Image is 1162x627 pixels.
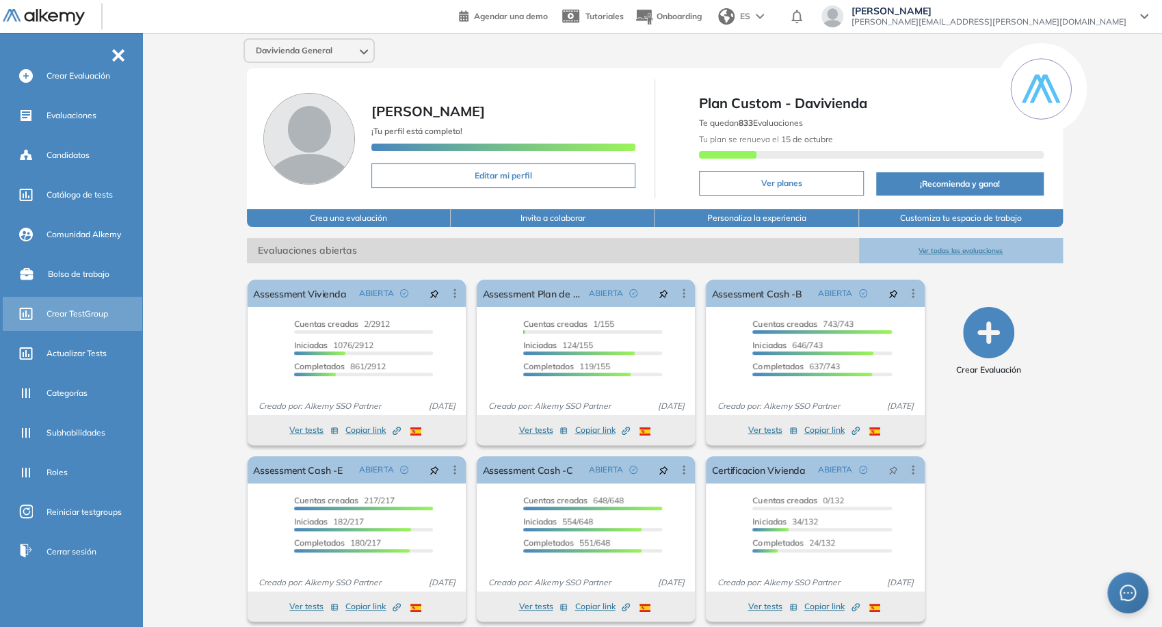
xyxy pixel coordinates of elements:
span: Creado por: Alkemy SSO Partner [253,576,386,589]
button: pushpin [878,282,908,304]
span: [DATE] [652,576,689,589]
span: Completados [523,361,574,371]
span: Te quedan Evaluaciones [699,118,803,128]
img: ESP [410,427,421,436]
button: Ver tests [518,598,568,615]
button: ¡Recomienda y gana! [876,172,1044,196]
span: 2/2912 [294,319,390,329]
span: 1/155 [523,319,614,329]
span: Completados [752,537,803,548]
button: Ver tests [289,598,339,615]
span: Iniciadas [523,340,557,350]
span: 743/743 [752,319,853,329]
span: Creado por: Alkemy SSO Partner [711,400,845,412]
button: Crear Evaluación [956,307,1021,376]
button: Onboarding [635,2,702,31]
span: 24/132 [752,537,834,548]
span: check-circle [859,289,867,297]
span: 637/743 [752,361,839,371]
span: [DATE] [423,400,460,412]
span: Iniciadas [523,516,557,526]
button: Ver tests [748,598,797,615]
a: Certificacion Vivienda [711,456,805,483]
span: check-circle [629,466,637,474]
span: Completados [294,361,345,371]
span: pushpin [888,288,898,299]
span: check-circle [400,289,408,297]
span: [PERSON_NAME] [851,5,1126,16]
span: Plan Custom - Davivienda [699,93,1044,114]
span: Subhabilidades [47,427,105,439]
span: [DATE] [423,576,460,589]
b: 833 [739,118,753,128]
span: Cuentas creadas [523,495,587,505]
button: pushpin [648,282,678,304]
span: Copiar link [345,424,401,436]
span: Actualizar Tests [47,347,107,360]
span: Bolsa de trabajo [48,268,109,280]
span: 180/217 [294,537,381,548]
span: Copiar link [804,424,860,436]
span: Catálogo de tests [47,189,113,201]
button: pushpin [648,459,678,481]
button: Copiar link [345,598,401,615]
span: Crear Evaluación [956,364,1021,376]
b: 15 de octubre [779,134,833,144]
span: Crear TestGroup [47,308,108,320]
span: 119/155 [523,361,610,371]
span: ABIERTA [359,464,393,476]
span: check-circle [859,466,867,474]
span: message [1120,585,1136,601]
span: Cuentas creadas [752,319,817,329]
span: Creado por: Alkemy SSO Partner [482,576,616,589]
button: Copiar link [804,598,860,615]
img: ESP [869,427,880,436]
span: Completados [294,537,345,548]
img: ESP [410,604,421,612]
span: Iniciadas [752,340,786,350]
span: ¡Tu perfil está completo! [371,126,462,136]
span: Cuentas creadas [294,319,358,329]
button: Crea una evaluación [247,209,451,227]
button: Ver tests [289,422,339,438]
img: world [718,8,735,25]
span: 34/132 [752,516,817,526]
img: ESP [639,604,650,612]
span: Agendar una demo [474,11,548,21]
span: Cerrar sesión [47,546,96,558]
span: [PERSON_NAME] [371,103,485,120]
button: pushpin [419,282,449,304]
span: ABIERTA [818,464,852,476]
span: Evaluaciones abiertas [247,238,858,263]
span: Comunidad Alkemy [47,228,121,241]
button: Ver tests [518,422,568,438]
img: arrow [756,14,764,19]
span: pushpin [430,288,439,299]
span: Tutoriales [585,11,624,21]
span: check-circle [629,289,637,297]
span: 1076/2912 [294,340,373,350]
button: pushpin [419,459,449,481]
span: Crear Evaluación [47,70,110,82]
a: Assessment Cash -B [711,280,802,307]
button: Personaliza la experiencia [655,209,858,227]
span: ES [740,10,750,23]
span: Cuentas creadas [523,319,587,329]
button: Copiar link [575,598,630,615]
span: Copiar link [804,600,860,613]
span: 217/217 [294,495,395,505]
button: Ver tests [748,422,797,438]
span: Completados [752,361,803,371]
span: Reiniciar testgroups [47,506,122,518]
span: Davivienda General [256,45,332,56]
span: [DATE] [652,400,689,412]
button: Copiar link [345,422,401,438]
span: 554/648 [523,516,593,526]
span: 182/217 [294,516,364,526]
span: 646/743 [752,340,822,350]
span: ABIERTA [588,287,622,299]
span: Completados [523,537,574,548]
span: Iniciadas [294,516,328,526]
a: Assessment Cash -E [253,456,342,483]
span: Cuentas creadas [752,495,817,505]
